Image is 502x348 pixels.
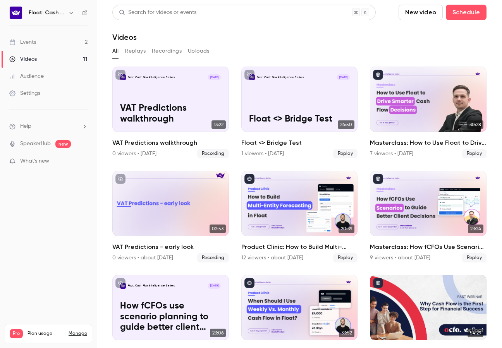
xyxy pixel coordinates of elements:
div: 9 viewers • about [DATE] [370,254,430,262]
li: help-dropdown-opener [9,122,88,130]
button: Recordings [152,45,182,57]
h2: Masterclass: How fCFOs Use Scenario Planning to Guide Better Client Decisions [370,242,487,252]
p: How fCFOs use scenario planning to guide better client decisions [120,301,221,333]
span: Recording [197,253,229,262]
span: 33:52 [339,329,354,337]
span: 24:50 [338,120,354,129]
li: VAT Predictions - early look [112,171,229,262]
button: unpublished [244,70,254,80]
a: VAT Predictions walkthroughFloat: Cash Flow Intelligence Series[DATE]VAT Predictions walkthrough1... [112,67,229,158]
button: published [373,70,383,80]
span: What's new [20,157,49,165]
p: Videos [10,338,24,345]
div: 0 viewers • [DATE] [112,150,156,158]
div: 7 viewers • [DATE] [370,150,413,158]
span: Recording [197,149,229,158]
span: [DATE] [208,74,221,80]
h2: Masterclass: How to Use Float to Drive Smarter Cash Flow Decisions [370,138,487,147]
button: published [244,174,254,184]
h1: Videos [112,33,137,42]
p: Float: Cash Flow Intelligence Series [128,284,175,288]
h2: VAT Predictions walkthrough [112,138,229,147]
h2: VAT Predictions - early look [112,242,229,252]
button: Uploads [188,45,210,57]
div: Videos [9,55,37,63]
span: Replay [462,253,487,262]
button: Schedule [446,5,487,20]
div: Search for videos or events [119,9,196,17]
p: / 90 [75,338,87,345]
button: Replays [125,45,146,57]
span: Plan usage [28,331,64,337]
div: 1 viewers • [DATE] [241,150,284,158]
div: 0 viewers • about [DATE] [112,254,173,262]
span: 23:06 [210,329,226,337]
h2: Float <> Bridge Test [241,138,358,147]
a: 23:24Masterclass: How fCFOs Use Scenario Planning to Guide Better Client Decisions9 viewers • abo... [370,171,487,262]
button: All [112,45,119,57]
span: Replay [333,253,358,262]
li: Product Clinic: How to Build Multi-Entity Forecasting in Float [241,171,358,262]
span: Replay [462,149,487,158]
button: published [244,278,254,288]
section: Videos [112,5,487,343]
li: Masterclass: How to Use Float to Drive Smarter Cash Flow Decisions [370,67,487,158]
button: unpublished [115,70,125,80]
h2: Product Clinic: How to Build Multi-Entity Forecasting in Float [241,242,358,252]
span: 54:29 [468,329,483,337]
button: unpublished [115,174,125,184]
span: [DATE] [337,74,350,80]
span: 13:22 [211,120,226,129]
span: 30:28 [467,120,483,129]
button: published [373,174,383,184]
img: Float: Cash Flow Intelligence Series [10,7,22,19]
div: Settings [9,89,40,97]
button: New video [399,5,443,20]
h6: Float: Cash Flow Intelligence Series [29,9,65,17]
a: Float <> Bridge TestFloat: Cash Flow Intelligence Series[DATE]Float <> Bridge Test24:50Float <> B... [241,67,358,158]
a: Manage [69,331,87,337]
li: Float <> Bridge Test [241,67,358,158]
span: [DATE] [208,283,221,289]
span: 02:53 [210,225,226,233]
li: Masterclass: How fCFOs Use Scenario Planning to Guide Better Client Decisions [370,171,487,262]
a: SpeakerHub [20,140,51,148]
a: 02:53VAT Predictions - early look0 viewers • about [DATE]Recording [112,171,229,262]
p: Float: Cash Flow Intelligence Series [257,75,304,79]
span: Pro [10,329,23,338]
span: Replay [333,149,358,158]
span: new [55,140,71,148]
p: VAT Predictions walkthrough [120,103,221,124]
div: Audience [9,72,44,80]
p: Float: Cash Flow Intelligence Series [128,75,175,79]
a: 30:28Masterclass: How to Use Float to Drive Smarter Cash Flow Decisions7 viewers • [DATE]Replay [370,67,487,158]
span: 11 [75,339,78,344]
span: 20:39 [339,225,354,233]
li: VAT Predictions walkthrough [112,67,229,158]
div: 12 viewers • about [DATE] [241,254,303,262]
span: Help [20,122,31,130]
button: unpublished [115,278,125,288]
div: Events [9,38,36,46]
span: 23:24 [468,225,483,233]
button: published [373,278,383,288]
a: 20:39Product Clinic: How to Build Multi-Entity Forecasting in Float12 viewers • about [DATE]Replay [241,171,358,262]
p: Float <> Bridge Test [249,114,350,124]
